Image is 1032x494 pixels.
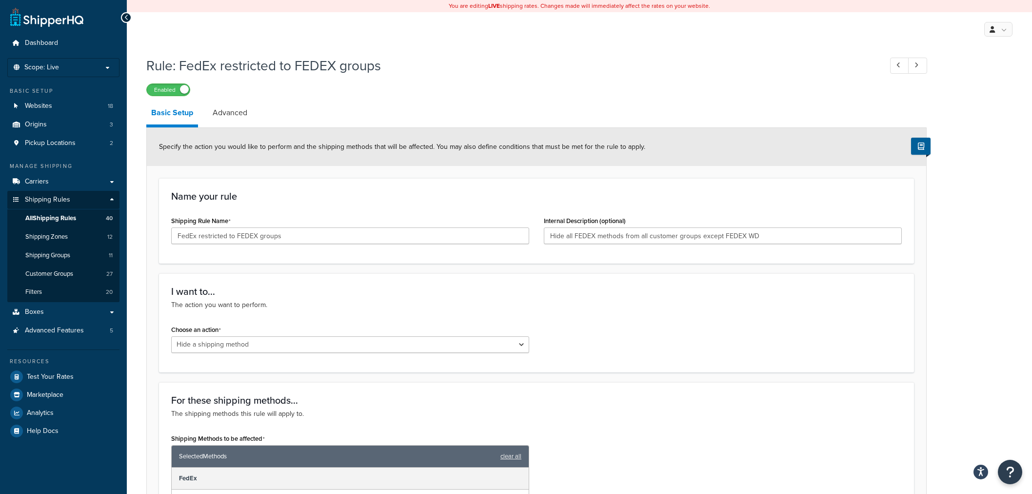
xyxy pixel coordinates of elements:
a: Websites18 [7,97,119,115]
label: Internal Description (optional) [544,217,626,225]
div: Basic Setup [7,87,119,95]
li: Pickup Locations [7,134,119,152]
a: Dashboard [7,34,119,52]
span: Test Your Rates [27,373,74,381]
span: 18 [108,102,113,110]
span: Origins [25,121,47,129]
a: Pickup Locations2 [7,134,119,152]
span: 12 [107,233,113,241]
li: Shipping Rules [7,191,119,302]
a: Carriers [7,173,119,191]
b: LIVE [488,1,500,10]
a: Basic Setup [146,101,198,127]
span: Customer Groups [25,270,73,278]
button: Show Help Docs [911,138,931,155]
span: All Shipping Rules [25,214,76,223]
span: Shipping Rules [25,196,70,204]
span: Filters [25,288,42,296]
label: Enabled [147,84,190,96]
p: The shipping methods this rule will apply to. [171,409,902,419]
span: 5 [110,327,113,335]
li: Shipping Groups [7,247,119,265]
a: Shipping Zones12 [7,228,119,246]
span: Help Docs [27,427,59,435]
button: Open Resource Center [998,460,1022,484]
div: Manage Shipping [7,162,119,170]
a: Marketplace [7,386,119,404]
span: Carriers [25,178,49,186]
label: Shipping Methods to be affected [171,435,265,443]
span: Shipping Zones [25,233,68,241]
li: Advanced Features [7,322,119,340]
a: clear all [500,450,521,463]
div: FedEx [172,468,529,490]
li: Shipping Zones [7,228,119,246]
div: Resources [7,357,119,366]
a: Advanced Features5 [7,322,119,340]
a: Origins3 [7,116,119,134]
span: Specify the action you would like to perform and the shipping methods that will be affected. You ... [159,142,645,152]
li: Customer Groups [7,265,119,283]
li: Origins [7,116,119,134]
span: 2 [110,139,113,147]
p: The action you want to perform. [171,300,902,310]
li: Filters [7,283,119,301]
a: AllShipping Rules40 [7,209,119,227]
span: Boxes [25,308,44,316]
span: 40 [106,214,113,223]
h3: Name your rule [171,191,902,202]
span: Pickup Locations [25,139,76,147]
span: Selected Methods [179,450,496,463]
h3: For these shipping methods... [171,395,902,406]
a: Boxes [7,303,119,321]
span: Shipping Groups [25,251,70,260]
span: Advanced Features [25,327,84,335]
span: 27 [106,270,113,278]
span: Marketplace [27,391,63,399]
a: Test Your Rates [7,368,119,386]
span: 20 [106,288,113,296]
span: 11 [109,251,113,260]
a: Shipping Groups11 [7,247,119,265]
a: Advanced [208,101,252,124]
a: Previous Record [890,58,909,74]
span: Scope: Live [24,63,59,72]
a: Analytics [7,404,119,422]
h1: Rule: FedEx restricted to FEDEX groups [146,56,872,75]
li: Websites [7,97,119,115]
a: Filters20 [7,283,119,301]
label: Choose an action [171,326,221,334]
a: Customer Groups27 [7,265,119,283]
h3: I want to... [171,286,902,297]
span: Dashboard [25,39,58,47]
span: 3 [110,121,113,129]
a: Shipping Rules [7,191,119,209]
a: Next Record [908,58,927,74]
label: Shipping Rule Name [171,217,231,225]
a: Help Docs [7,422,119,440]
span: Websites [25,102,52,110]
span: Analytics [27,409,54,417]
